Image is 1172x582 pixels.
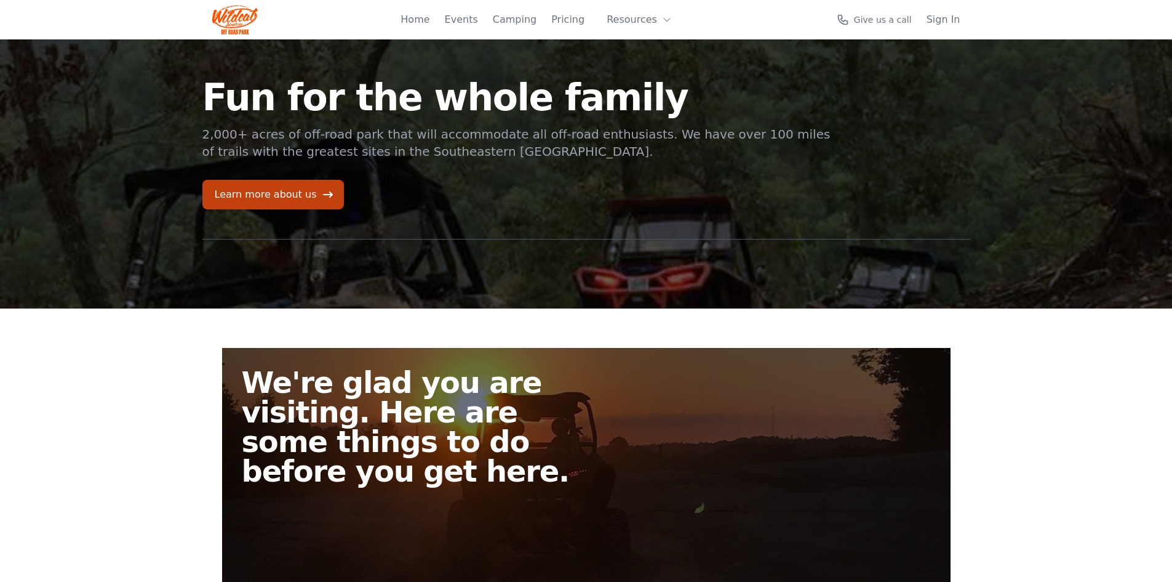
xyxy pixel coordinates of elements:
h1: Fun for the whole family [202,79,832,116]
p: 2,000+ acres of off-road park that will accommodate all off-road enthusiasts. We have over 100 mi... [202,126,832,160]
h2: We're glad you are visiting. Here are some things to do before you get here. [242,368,596,486]
a: Learn more about us [202,180,344,209]
a: Pricing [551,12,584,27]
a: Home [401,12,429,27]
button: Resources [599,7,679,32]
img: Wildcat Logo [212,5,258,34]
a: Give us a call [837,14,912,26]
a: Camping [493,12,536,27]
a: Events [445,12,478,27]
span: Give us a call [854,14,912,26]
a: Sign In [927,12,960,27]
